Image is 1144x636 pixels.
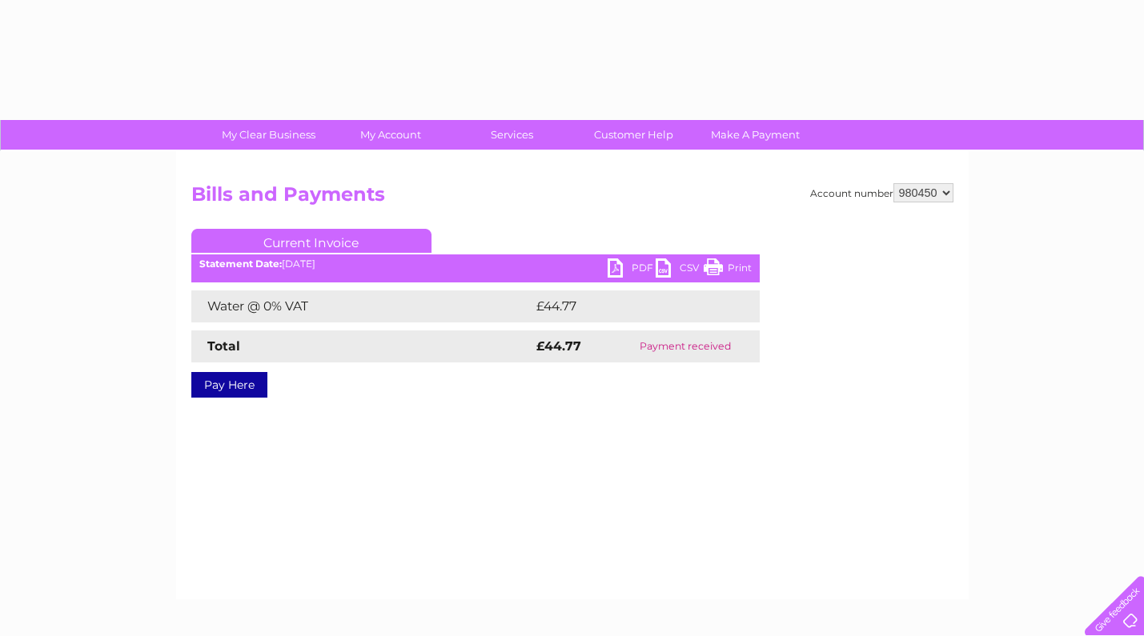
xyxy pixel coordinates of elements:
[324,120,456,150] a: My Account
[689,120,821,150] a: Make A Payment
[203,120,335,150] a: My Clear Business
[608,258,656,282] a: PDF
[446,120,578,150] a: Services
[656,258,704,282] a: CSV
[191,229,432,253] a: Current Invoice
[568,120,700,150] a: Customer Help
[199,258,282,270] b: Statement Date:
[810,183,953,202] div: Account number
[191,372,267,398] a: Pay Here
[536,338,581,354] strong: £44.77
[704,258,752,282] a: Print
[532,290,727,322] td: £44.77
[207,338,240,354] strong: Total
[191,290,532,322] td: Water @ 0% VAT
[191,183,953,214] h2: Bills and Payments
[611,330,759,362] td: Payment received
[191,258,760,270] div: [DATE]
